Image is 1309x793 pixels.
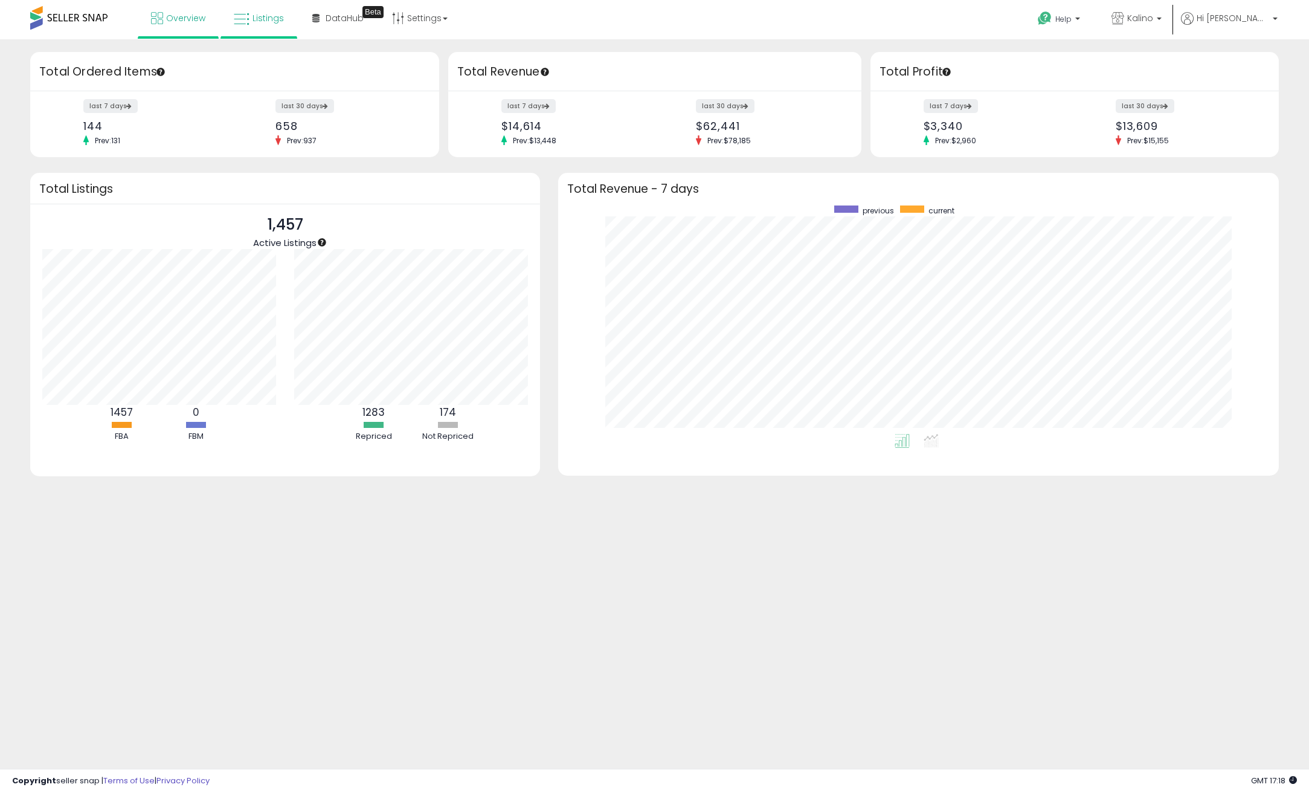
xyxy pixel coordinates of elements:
[1181,12,1278,39] a: Hi [PERSON_NAME]
[1037,11,1052,26] i: Get Help
[1028,2,1092,39] a: Help
[1116,120,1258,132] div: $13,609
[457,63,852,80] h3: Total Revenue
[111,405,133,419] b: 1457
[924,99,978,113] label: last 7 days
[501,99,556,113] label: last 7 days
[1127,12,1153,24] span: Kalino
[539,66,550,77] div: Tooltip anchor
[501,120,645,132] div: $14,614
[701,135,757,146] span: Prev: $78,185
[39,184,531,193] h3: Total Listings
[567,184,1270,193] h3: Total Revenue - 7 days
[440,405,456,419] b: 174
[160,431,233,442] div: FBM
[412,431,484,442] div: Not Repriced
[362,405,385,419] b: 1283
[1197,12,1269,24] span: Hi [PERSON_NAME]
[941,66,952,77] div: Tooltip anchor
[1055,14,1072,24] span: Help
[166,12,205,24] span: Overview
[253,213,317,236] p: 1,457
[929,135,982,146] span: Prev: $2,960
[281,135,323,146] span: Prev: 937
[928,206,954,216] span: current
[275,120,417,132] div: 658
[83,120,225,132] div: 144
[317,237,327,248] div: Tooltip anchor
[338,431,410,442] div: Repriced
[89,135,126,146] span: Prev: 131
[155,66,166,77] div: Tooltip anchor
[924,120,1066,132] div: $3,340
[39,63,430,80] h3: Total Ordered Items
[1116,99,1174,113] label: last 30 days
[275,99,334,113] label: last 30 days
[86,431,158,442] div: FBA
[253,236,317,249] span: Active Listings
[83,99,138,113] label: last 7 days
[1121,135,1175,146] span: Prev: $15,155
[362,6,384,18] div: Tooltip anchor
[863,206,894,216] span: previous
[880,63,1270,80] h3: Total Profit
[696,99,754,113] label: last 30 days
[193,405,199,419] b: 0
[696,120,840,132] div: $62,441
[252,12,284,24] span: Listings
[507,135,562,146] span: Prev: $13,448
[326,12,364,24] span: DataHub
